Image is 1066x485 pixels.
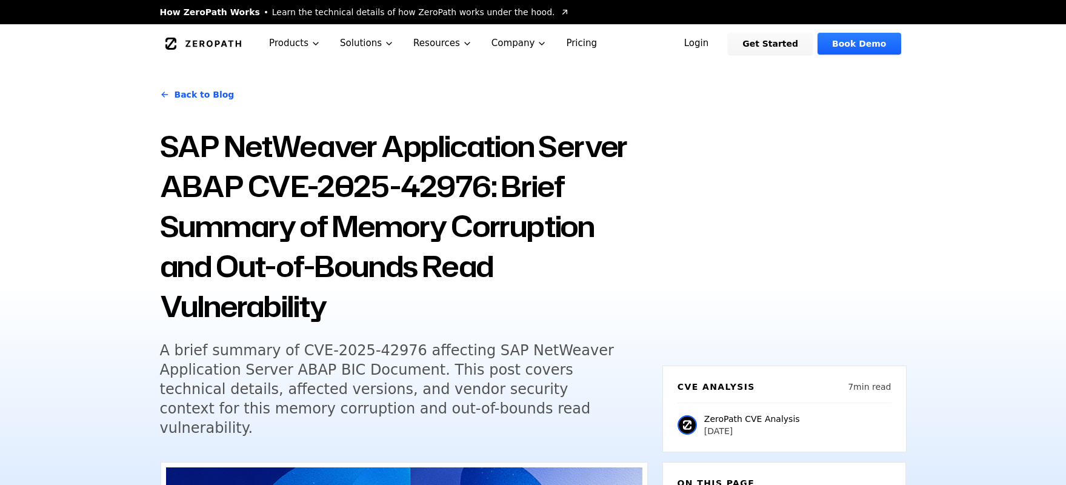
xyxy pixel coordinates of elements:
[556,24,607,62] a: Pricing
[678,415,697,435] img: ZeroPath CVE Analysis
[145,24,921,62] nav: Global
[404,24,482,62] button: Resources
[160,78,235,112] a: Back to Blog
[482,24,557,62] button: Company
[818,33,901,55] a: Book Demo
[160,6,570,18] a: How ZeroPath WorksLearn the technical details of how ZeroPath works under the hood.
[330,24,404,62] button: Solutions
[160,126,648,326] h1: SAP NetWeaver Application Server ABAP CVE-2025-42976: Brief Summary of Memory Corruption and Out-...
[670,33,724,55] a: Login
[272,6,555,18] span: Learn the technical details of how ZeroPath works under the hood.
[704,413,800,425] p: ZeroPath CVE Analysis
[728,33,813,55] a: Get Started
[259,24,330,62] button: Products
[678,381,755,393] h6: CVE Analysis
[160,341,625,438] h5: A brief summary of CVE-2025-42976 affecting SAP NetWeaver Application Server ABAP BIC Document. T...
[848,381,891,393] p: 7 min read
[704,425,800,437] p: [DATE]
[160,6,260,18] span: How ZeroPath Works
